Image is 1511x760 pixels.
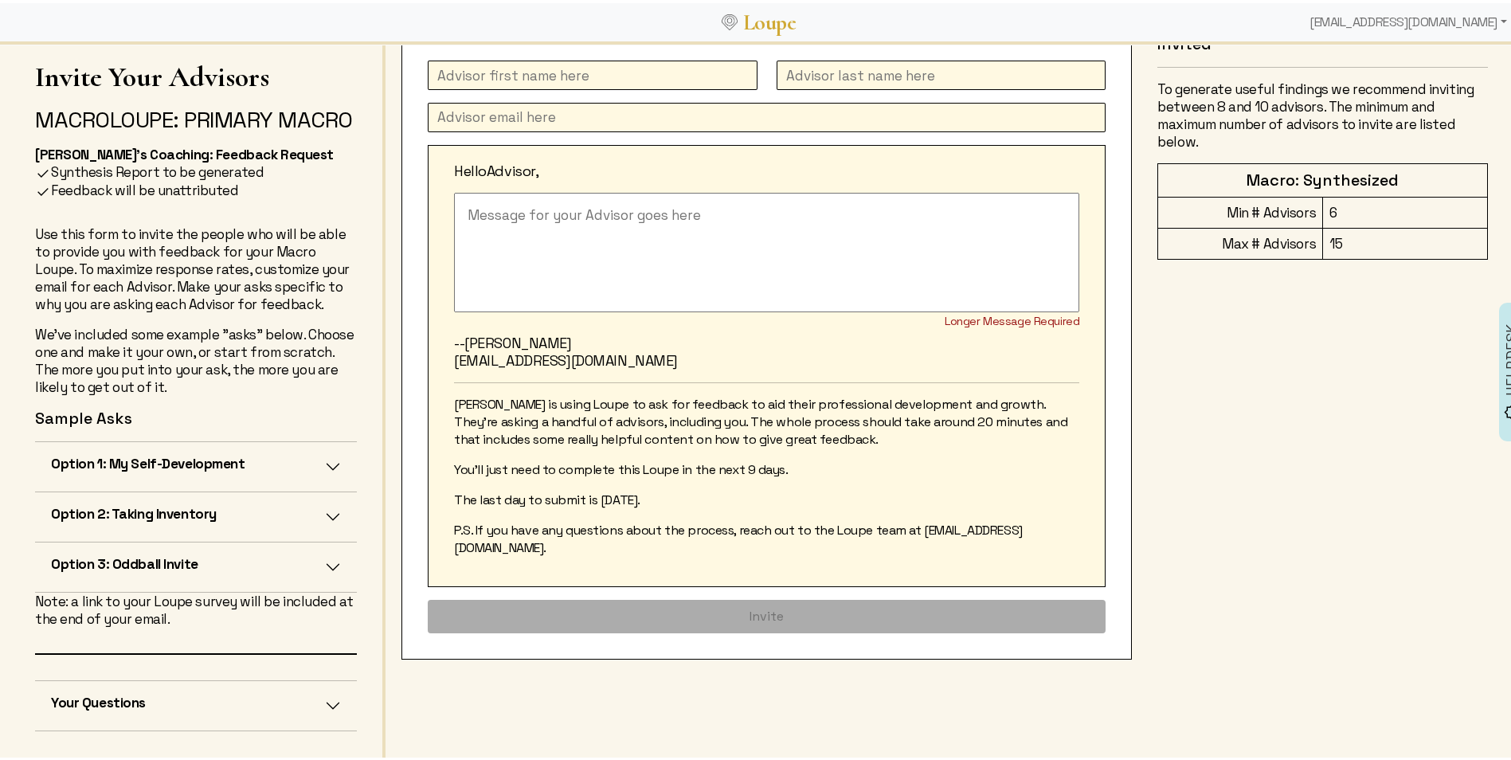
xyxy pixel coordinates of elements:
button: Option 3: Oddball Invite [35,539,357,589]
p: Note: a link to your Loupe survey will be included at the end of your email. [35,590,357,625]
p: [PERSON_NAME] is using Loupe to ask for feedback to aid their professional development and growth... [454,393,1079,445]
input: Advisor first name here [428,57,757,87]
div: [PERSON_NAME]'s Coaching: Feedback Request [35,143,357,160]
h1: Invite Your Advisors [35,57,357,90]
td: Min # Advisors [1158,194,1323,225]
td: 6 [1323,194,1488,225]
p: Use this form to invite the people who will be able to provide you with feedback for your Macro L... [35,222,357,310]
h5: Option 2: Taking Inventory [51,502,217,519]
h4: Macro: Synthesized [1165,167,1481,187]
div: Synthesis Report to be generated Feedback will be unattributed [35,103,357,728]
a: Loupe [738,5,801,34]
p: --[PERSON_NAME] [EMAIL_ADDRESS][DOMAIN_NAME] [454,331,1079,366]
h5: Option 1: My Self-Development [51,452,245,469]
td: Max # Advisors [1158,225,1323,257]
button: Option 2: Taking Inventory [35,489,357,539]
img: Loupe Logo [722,11,738,27]
span: Macro [35,102,110,131]
p: We've included some example "asks" below. Choose one and make it your own, or start from scratch.... [35,323,357,393]
p: P.S. If you have any questions about the process, reach out to the Loupe team at [EMAIL_ADDRESS][... [454,519,1079,554]
div: Loupe: Primary Macro [35,103,357,130]
p: Hello Advisor, [454,159,1079,177]
h5: Your Questions [51,691,146,708]
p: The last day to submit is [DATE]. [454,488,1079,506]
td: 15 [1323,225,1488,257]
h5: Option 3: Oddball Invite [51,552,198,570]
input: Advisor last name here [777,57,1106,87]
input: Advisor email here [428,100,1106,129]
button: Option 1: My Self-Development [35,439,357,488]
button: Your Questions [35,678,357,727]
img: FFFF [35,181,51,197]
h4: Sample Asks [35,405,357,425]
p: You’ll just need to complete this Loupe in the next 9 days. [454,458,1079,476]
img: FFFF [35,163,51,178]
p: To generate useful findings we recommend inviting between 8 and 10 advisors. The minimum and maxi... [1157,77,1488,147]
